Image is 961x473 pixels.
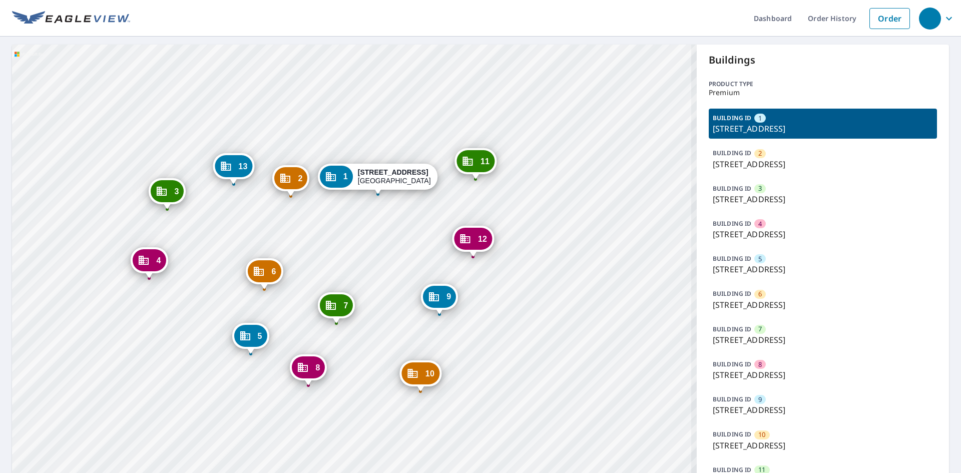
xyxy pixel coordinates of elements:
span: 2 [298,175,302,182]
span: 3 [758,184,762,193]
p: BUILDING ID [713,149,751,157]
div: Dropped pin, building 4, Commercial property, 15300 W Colonial Dr Winter Garden, FL 34787 [131,247,168,278]
span: 1 [758,114,762,123]
span: 6 [758,289,762,299]
p: Product type [709,80,937,89]
div: Dropped pin, building 5, Commercial property, 15345 Oak Apple Ct Winter Garden, FL 34787-6152 [232,323,269,354]
p: [STREET_ADDRESS] [713,334,933,346]
div: Dropped pin, building 13, Commercial property, 15300 W Colonial Dr Winter Garden, FL 34787 [213,153,254,184]
p: Buildings [709,53,937,68]
div: [GEOGRAPHIC_DATA] [358,168,431,185]
span: 9 [446,293,451,300]
div: Dropped pin, building 9, Commercial property, 15300 W Colonial Dr Winter Garden, FL 34787 [421,284,458,315]
div: Dropped pin, building 2, Commercial property, 15300 W Colonial Dr Winter Garden, FL 34787 [272,165,309,196]
span: 11 [480,158,490,165]
span: 7 [758,324,762,334]
p: [STREET_ADDRESS] [713,123,933,135]
span: 6 [271,268,276,275]
div: Dropped pin, building 8, Commercial property, 15339 Oak Apple Ct Winter Garden, FL 34787-6152 [290,354,327,385]
span: 9 [758,395,762,404]
span: 5 [758,254,762,264]
div: Dropped pin, building 3, Commercial property, 15300 W Colonial Dr Winter Garden, FL 34787 [149,178,186,209]
div: Dropped pin, building 1, Commercial property, 15300 W Colonial Dr Winter Garden, FL 34787 [318,164,438,195]
p: [STREET_ADDRESS] [713,228,933,240]
div: Dropped pin, building 10, Commercial property, 15300 W Colonial Dr Winter Garden, FL 34787 [400,360,441,391]
p: BUILDING ID [713,114,751,122]
span: 1 [343,173,348,180]
strong: [STREET_ADDRESS] [358,168,428,176]
p: BUILDING ID [713,184,751,193]
span: 10 [758,430,765,439]
a: Order [869,8,910,29]
p: BUILDING ID [713,254,751,263]
span: 4 [156,257,161,264]
p: Premium [709,89,937,97]
p: [STREET_ADDRESS] [713,439,933,451]
p: BUILDING ID [713,289,751,298]
span: 3 [174,188,179,195]
p: [STREET_ADDRESS] [713,299,933,311]
span: 8 [315,364,320,371]
p: BUILDING ID [713,395,751,403]
img: EV Logo [12,11,130,26]
p: [STREET_ADDRESS] [713,193,933,205]
span: 12 [478,235,487,243]
p: [STREET_ADDRESS] [713,158,933,170]
span: 2 [758,149,762,158]
span: 13 [238,163,247,170]
p: [STREET_ADDRESS] [713,369,933,381]
p: BUILDING ID [713,219,751,228]
span: 8 [758,360,762,369]
p: [STREET_ADDRESS] [713,404,933,416]
span: 10 [425,370,434,377]
div: Dropped pin, building 6, Commercial property, 15300 W Colonial Dr Winter Garden, FL 34787 [246,258,283,289]
span: 5 [257,332,262,340]
p: BUILDING ID [713,360,751,368]
div: Dropped pin, building 11, Commercial property, 15228 W Colonial Dr Winter Garden, FL 34787 [455,148,497,179]
span: 4 [758,219,762,229]
div: Dropped pin, building 12, Commercial property, 15300 W Colonial Dr Winter Garden, FL 34787 [452,226,494,257]
p: BUILDING ID [713,430,751,438]
p: BUILDING ID [713,325,751,333]
div: Dropped pin, building 7, Commercial property, 15300 W Colonial Dr Winter Garden, FL 34787 [318,292,355,323]
p: [STREET_ADDRESS] [713,263,933,275]
span: 7 [343,302,348,309]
